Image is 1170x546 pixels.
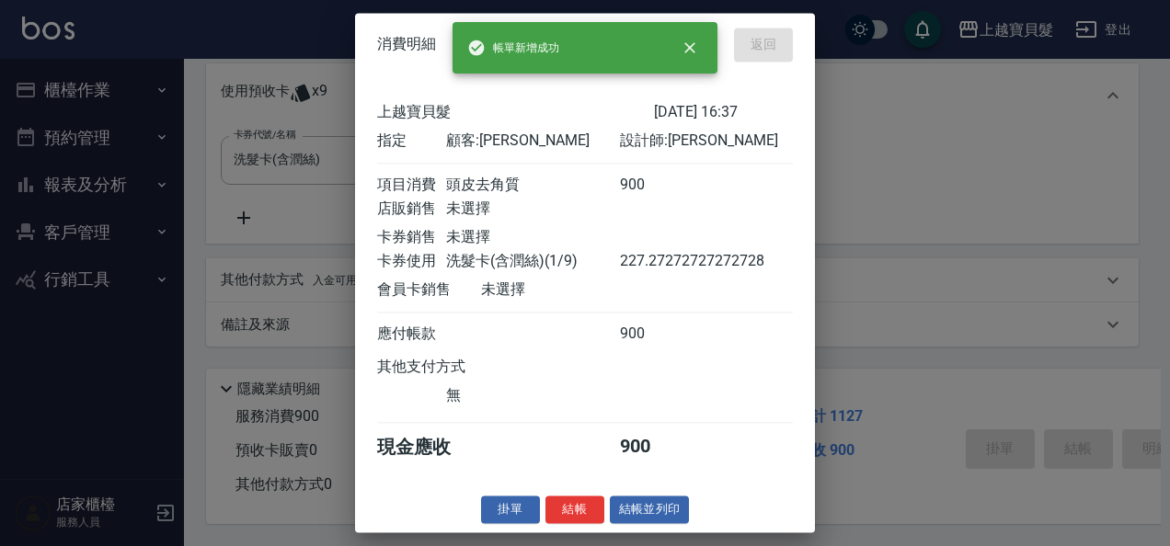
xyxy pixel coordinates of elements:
div: 指定 [377,131,446,151]
div: 未選擇 [481,280,654,300]
div: 其他支付方式 [377,358,516,377]
div: [DATE] 16:37 [654,103,793,122]
div: 會員卡銷售 [377,280,481,300]
div: 卡券使用 [377,252,446,271]
button: 結帳 [545,495,604,524]
div: 設計師: [PERSON_NAME] [620,131,793,151]
span: 消費明細 [377,36,436,54]
div: 上越寶貝髮 [377,103,654,122]
div: 900 [620,176,689,195]
button: 結帳並列印 [610,495,690,524]
div: 現金應收 [377,435,481,460]
div: 洗髮卡(含潤絲)(1/9) [446,252,619,271]
div: 項目消費 [377,176,446,195]
div: 900 [620,324,689,344]
button: 掛單 [481,495,540,524]
div: 店販銷售 [377,199,446,219]
div: 227.27272727272728 [620,252,689,271]
div: 未選擇 [446,228,619,247]
div: 900 [620,435,689,460]
div: 無 [446,386,619,405]
button: close [670,28,710,68]
span: 帳單新增成功 [467,39,559,57]
div: 應付帳款 [377,324,446,344]
div: 顧客: [PERSON_NAME] [446,131,619,151]
div: 頭皮去角質 [446,176,619,195]
div: 未選擇 [446,199,619,219]
div: 卡券銷售 [377,228,446,247]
